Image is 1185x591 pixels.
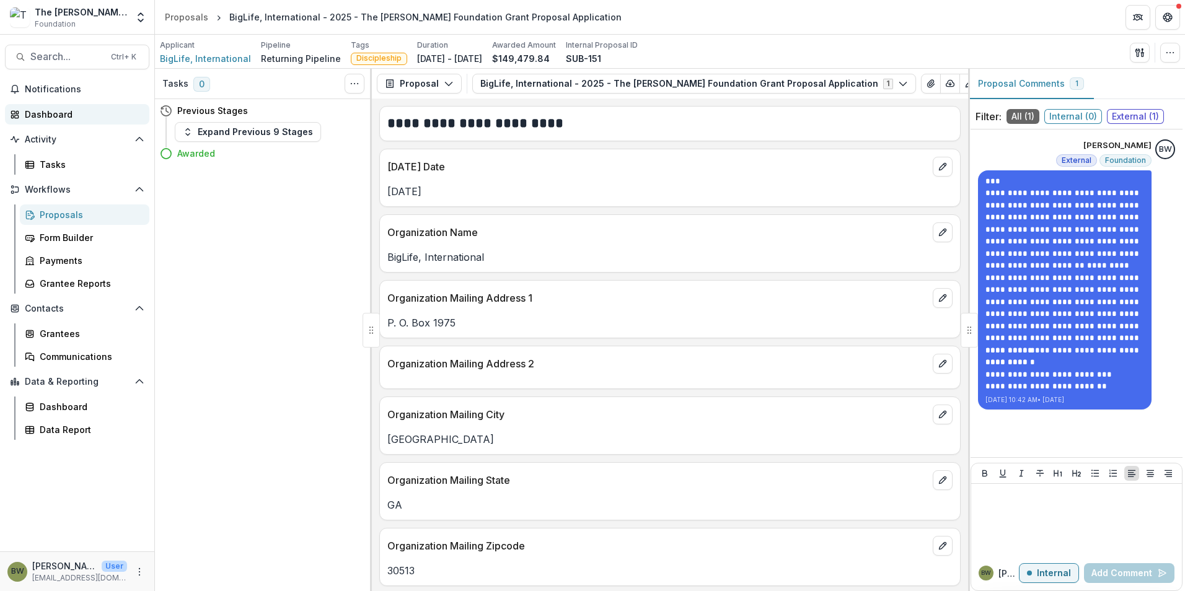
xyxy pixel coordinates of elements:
a: Tasks [20,154,149,175]
p: Internal Proposal ID [566,40,638,51]
button: Align Center [1143,466,1158,481]
p: [DATE] 10:42 AM • [DATE] [985,395,1144,405]
button: edit [933,354,953,374]
p: Organization Mailing Address 1 [387,291,928,305]
p: 30513 [387,563,953,578]
h4: Previous Stages [177,104,248,117]
button: edit [933,288,953,308]
a: Dashboard [20,396,149,417]
button: edit [933,157,953,177]
button: BigLife, International - 2025 - The [PERSON_NAME] Foundation Grant Proposal Application1 [472,74,916,94]
span: Data & Reporting [25,377,130,387]
a: Grantee Reports [20,273,149,294]
p: [DATE] Date [387,159,928,174]
h3: Tasks [162,79,188,89]
button: Add Comment [1084,563,1174,583]
div: Ctrl + K [108,50,139,64]
p: Internal [1037,568,1071,579]
a: Proposals [20,204,149,225]
div: Dashboard [25,108,139,121]
a: Form Builder [20,227,149,248]
button: View Attached Files [921,74,941,94]
p: SUB-151 [566,52,601,65]
button: Proposal [377,74,462,94]
span: Foundation [1105,156,1146,165]
div: Data Report [40,423,139,436]
p: [DATE] - [DATE] [417,52,482,65]
div: Proposals [165,11,208,24]
button: Expand Previous 9 Stages [175,122,321,142]
div: Blair White [11,567,24,576]
button: Partners [1126,5,1150,30]
span: Foundation [35,19,76,30]
span: 0 [193,77,210,92]
p: GA [387,497,953,512]
button: Italicize [1014,466,1029,481]
p: Returning Pipeline [261,52,341,65]
button: Search... [5,45,149,69]
button: edit [933,222,953,242]
p: Pipeline [261,40,291,51]
button: Strike [1033,466,1047,481]
button: Bold [977,466,992,481]
button: Toggle View Cancelled Tasks [345,74,364,94]
a: Data Report [20,419,149,440]
a: Communications [20,346,149,367]
button: Open Workflows [5,180,149,199]
div: Tasks [40,158,139,171]
div: Form Builder [40,231,139,244]
button: edit [933,405,953,424]
span: Activity [25,134,130,145]
button: Open Data & Reporting [5,372,149,392]
button: edit [933,470,953,490]
button: Internal [1019,563,1079,583]
button: Edit as form [959,74,979,94]
button: Ordered List [1106,466,1121,481]
p: Applicant [160,40,195,51]
span: Internal ( 0 ) [1044,109,1102,124]
span: Contacts [25,304,130,314]
img: The Bolick Foundation [10,7,30,27]
nav: breadcrumb [160,8,627,26]
div: Payments [40,254,139,267]
p: Tags [351,40,369,51]
button: Proposal Comments [968,69,1094,99]
p: User [102,561,127,572]
div: Proposals [40,208,139,221]
a: BigLife, International [160,52,251,65]
button: Underline [995,466,1010,481]
p: [PERSON_NAME] [1083,139,1152,152]
button: edit [933,536,953,556]
p: [GEOGRAPHIC_DATA] [387,432,953,447]
div: The [PERSON_NAME] Foundation [35,6,127,19]
button: Bullet List [1088,466,1103,481]
a: Payments [20,250,149,271]
span: Discipleship [356,54,402,63]
a: Dashboard [5,104,149,125]
span: 1 [1075,79,1078,88]
div: Grantees [40,327,139,340]
p: [PERSON_NAME] [998,567,1019,580]
p: Filter: [976,109,1002,124]
button: Open Contacts [5,299,149,318]
span: External ( 1 ) [1107,109,1164,124]
div: BigLife, International - 2025 - The [PERSON_NAME] Foundation Grant Proposal Application [229,11,622,24]
button: Heading 1 [1051,466,1065,481]
span: Search... [30,51,104,63]
div: Blair White [1159,146,1172,154]
p: Organization Mailing Zipcode [387,538,928,553]
p: BigLife, International [387,250,953,265]
button: More [132,564,147,579]
button: Open entity switcher [132,5,149,30]
span: Workflows [25,185,130,195]
p: [PERSON_NAME] [32,559,97,572]
span: All ( 1 ) [1007,109,1039,124]
h4: Awarded [177,147,215,160]
button: Align Left [1124,466,1139,481]
span: External [1062,156,1091,165]
span: Notifications [25,84,144,95]
button: Align Right [1161,466,1176,481]
p: P. O. Box 1975 [387,315,953,330]
button: Get Help [1155,5,1180,30]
